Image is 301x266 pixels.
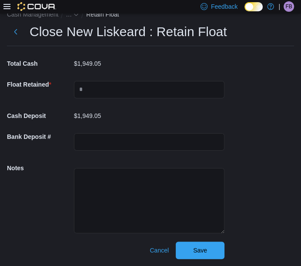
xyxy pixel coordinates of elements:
h5: Total Cash [7,55,72,72]
button: Cancel [146,242,172,259]
p: $1,949.05 [74,112,101,119]
h5: Notes [7,159,72,177]
svg: - Clicking this button will toggle a popover dialog. [74,12,79,17]
span: Save [193,246,207,255]
button: See collapsed breadcrumbs - Clicking this button will toggle a popover dialog. [66,11,79,18]
span: Cancel [150,246,169,255]
h5: Cash Deposit [7,107,72,125]
button: Retain Float [86,11,119,18]
span: FB [285,1,292,12]
button: Cash Management [7,11,58,18]
p: $1,949.05 [74,60,101,67]
img: Cova [17,2,56,11]
h1: Close New Liskeard : Retain Float [30,23,227,40]
button: Next [7,23,24,40]
input: Dark Mode [244,2,263,11]
h5: Bank Deposit # [7,128,72,145]
span: See collapsed breadcrumbs [66,11,72,18]
button: Save [176,242,224,259]
h5: Float Retained [7,76,72,93]
span: Feedback [211,2,237,11]
nav: An example of EuiBreadcrumbs [7,9,294,21]
span: Dark Mode [244,11,245,12]
p: | [278,1,280,12]
div: Felix Brining [284,1,294,12]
